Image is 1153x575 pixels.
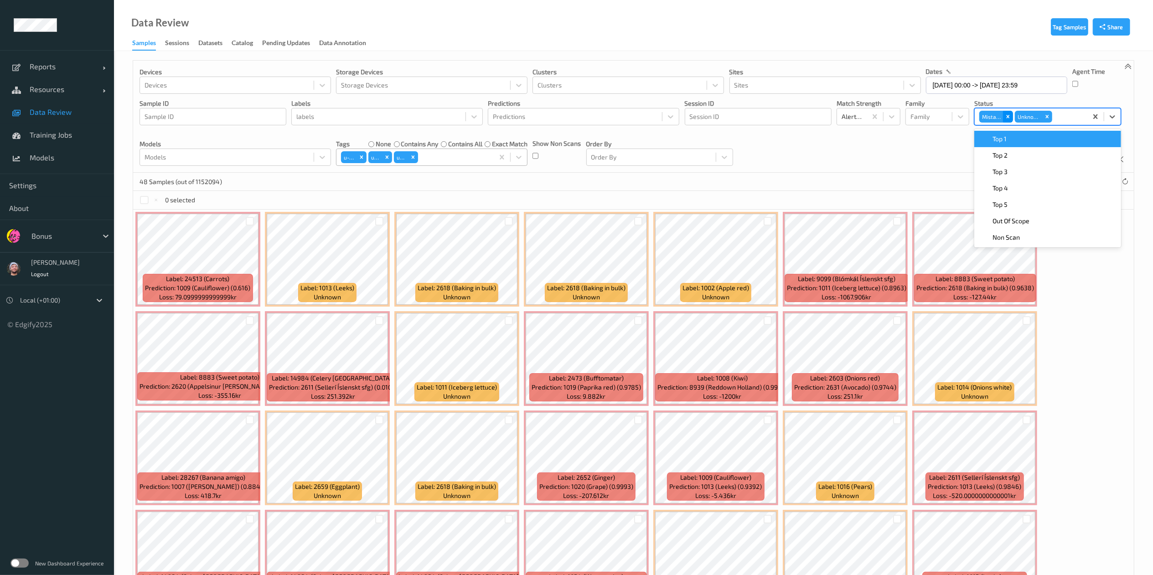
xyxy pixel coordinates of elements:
[262,38,310,50] div: Pending Updates
[132,38,156,51] div: Samples
[448,139,482,149] label: contains all
[670,482,762,491] span: Prediction: 1013 (Leeks) (0.9392)
[1051,18,1088,36] button: Tag Samples
[532,383,641,392] span: Prediction: 1019 (Paprika red) (0.9785)
[269,383,397,392] span: Prediction: 2611 (Sellerí Íslenskt sfg) (0.0101)
[165,37,198,50] a: Sessions
[573,293,600,302] span: unknown
[549,374,624,383] span: Label: 2473 (Bufftomatar)
[185,491,222,500] span: Loss: 418.7kr
[443,491,471,500] span: unknown
[974,99,1121,108] p: Status
[685,99,832,108] p: Session ID
[928,482,1022,491] span: Prediction: 1013 (Leeks) (0.9846)
[336,139,350,149] p: Tags
[794,383,896,392] span: Prediction: 2631 (Avocado) (0.9744)
[319,37,375,50] a: Data Annotation
[586,139,733,149] p: Order By
[695,491,736,500] span: Loss: -5.436kr
[132,37,165,51] a: Samples
[993,184,1008,193] span: Top 4
[798,274,895,283] span: Label: 9099 (Blómkál Íslenskt sfg)
[930,473,1020,482] span: Label: 2611 (Sellerí Íslenskt sfg)
[1003,111,1013,123] div: Remove Mistake
[300,283,354,293] span: Label: 1013 (Leeks)
[993,134,1007,144] span: Top 1
[993,167,1008,176] span: Top 3
[729,67,921,77] p: Sites
[832,491,859,500] span: unknown
[837,99,900,108] p: Match Strength
[401,139,438,149] label: contains any
[936,274,1015,283] span: Label: 8883 (Sweet potato)
[818,482,872,491] span: Label: 1016 (Pears)
[408,151,418,163] div: Remove u-pi
[319,38,366,50] div: Data Annotation
[336,67,527,77] p: Storage Devices
[140,382,300,391] span: Prediction: 2620 (Appelsinur [PERSON_NAME]) (0.5854)
[564,491,610,500] span: Loss: -207.612kr
[140,67,331,77] p: Devices
[165,195,196,205] p: 0 selected
[140,177,222,186] p: 48 Samples (out of 1152094)
[198,391,241,400] span: Loss: -355.16kr
[311,392,355,401] span: Loss: 251.392kr
[993,151,1008,160] span: Top 2
[198,37,232,50] a: Datasets
[811,374,880,383] span: Label: 2603 (Onions red)
[533,67,724,77] p: Clusters
[357,151,367,163] div: Remove u-ca
[827,392,863,401] span: Loss: 251.1kr
[140,99,286,108] p: Sample ID
[295,482,360,491] span: Label: 2659 (Eggplant)
[140,139,331,149] p: Models
[933,491,1017,500] span: Loss: -520.0000000000001kr
[180,373,259,382] span: Label: 8883 (Sweet potato)
[341,151,356,163] div: u-ca
[443,293,471,302] span: unknown
[488,99,679,108] p: Predictions
[159,293,237,302] span: Loss: 79.0999999999999kr
[938,383,1012,392] span: Label: 1014 (Onions white)
[1072,67,1105,76] p: Agent Time
[787,283,906,293] span: Prediction: 1011 (Iceberg lettuce) (0.8963)
[418,482,496,491] span: Label: 2618 (Baking in bulk)
[539,482,633,491] span: Prediction: 1020 (Grape) (0.9993)
[926,67,943,76] p: dates
[547,283,626,293] span: Label: 2618 (Baking in bulk)
[232,38,253,50] div: Catalog
[314,491,341,500] span: unknown
[916,283,1034,293] span: Prediction: 2618 (Baking in bulk) (0.9638)
[198,38,222,50] div: Datasets
[166,274,230,283] span: Label: 24513 (Carrots)
[232,37,262,50] a: Catalog
[961,392,988,401] span: unknown
[822,293,872,302] span: Loss: -1067.906kr
[533,139,581,148] p: Show Non Scans
[703,392,742,401] span: Loss: -1200kr
[165,38,189,50] div: Sessions
[394,151,408,163] div: u-pi
[558,473,615,482] span: Label: 2652 (Ginger)
[954,293,997,302] span: Loss: -127.44kr
[979,111,1003,123] div: Mistake
[262,37,319,50] a: Pending Updates
[145,283,251,293] span: Prediction: 1009 (Cauliflower) (0.616)
[1093,18,1130,36] button: Share
[1015,111,1042,123] div: Unknown
[140,482,267,491] span: Prediction: 1007 ([PERSON_NAME]) (0.8844)
[161,473,245,482] span: Label: 28267 (Banana amigo)
[418,283,496,293] span: Label: 2618 (Baking in bulk)
[993,233,1020,242] span: Non Scan
[993,216,1029,226] span: Out Of Scope
[417,383,497,392] span: Label: 1011 (Iceberg lettuce)
[993,200,1008,209] span: Top 5
[1042,111,1052,123] div: Remove Unknown
[680,473,751,482] span: Label: 1009 (Cauliflower)
[905,99,969,108] p: Family
[443,392,471,401] span: unknown
[682,283,749,293] span: Label: 1002 (Apple red)
[702,293,729,302] span: unknown
[314,293,341,302] span: unknown
[272,374,394,383] span: Label: 14984 (Celery [GEOGRAPHIC_DATA])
